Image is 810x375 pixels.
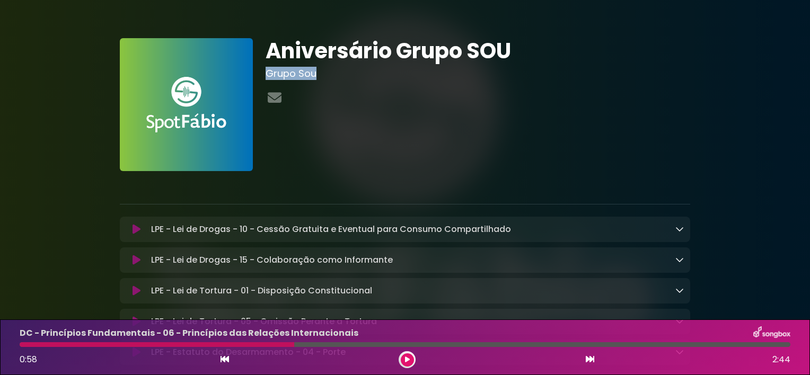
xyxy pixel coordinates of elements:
[753,326,790,340] img: songbox-logo-white.png
[151,254,393,266] p: LPE - Lei de Drogas - 15 - Colaboração como Informante
[266,68,690,79] h3: Grupo Sou
[20,327,358,340] p: DC - Princípios Fundamentais - 06 - Princípios das Relações Internacionais
[20,353,37,365] span: 0:58
[151,315,377,328] p: LPE - Lei de Tortura - 05 - Omissão Perante a Tortura
[151,284,372,297] p: LPE - Lei de Tortura - 01 - Disposição Constitucional
[151,223,511,236] p: LPE - Lei de Drogas - 10 - Cessão Gratuita e Eventual para Consumo Compartilhado
[120,38,253,171] img: FAnVhLgaRSStWruMDZa6
[266,38,690,64] h1: Aniversário Grupo SOU
[772,353,790,366] span: 2:44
